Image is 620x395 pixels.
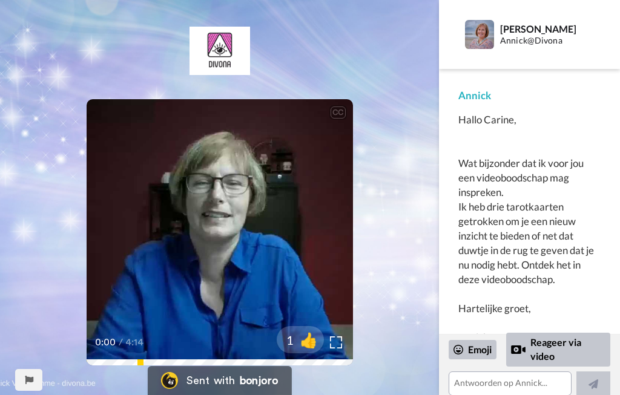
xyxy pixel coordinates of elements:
img: Profile Image [465,20,494,49]
span: 4:14 [125,335,147,350]
span: / [119,335,123,350]
button: 1👍 [277,326,324,353]
img: Full screen [330,336,342,348]
div: CC [331,106,346,119]
span: 👍 [294,330,324,350]
span: 1 [277,331,294,348]
div: Emoji [449,340,496,359]
div: [PERSON_NAME] [500,23,600,34]
img: Bonjoro Logo [161,372,178,389]
div: Sent with [186,375,235,386]
div: bonjoro [240,375,279,386]
div: Hallo Carine, Wat bijzonder dat ik voor jou een videoboodschap mag inspreken. Ik heb drie tarotka... [458,113,601,345]
a: Bonjoro LogoSent withbonjoro [148,366,292,395]
img: cbc18a4a-4837-465f-aa82-a9482c55f527 [190,27,250,75]
div: Annick [458,88,601,103]
div: Reageer via video [506,333,610,366]
div: Annick@Divona [500,36,600,46]
span: 0:00 [95,335,116,350]
div: Reply by Video [511,342,526,357]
